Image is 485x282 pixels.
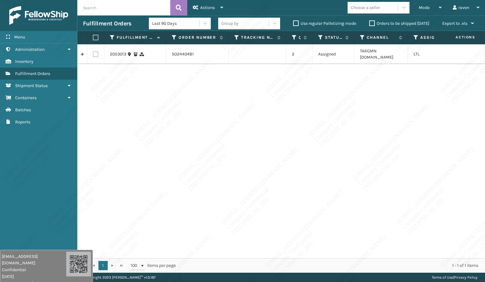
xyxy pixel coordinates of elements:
label: Quantity [299,35,301,40]
a: 2053013 [110,51,126,57]
span: Export to .xls [442,21,467,26]
label: Status [325,35,342,40]
label: Fulfillment Order Id [117,35,154,40]
div: Last 90 Days [152,20,200,27]
span: Mode [419,5,430,10]
a: Terms of Use [432,275,453,280]
label: Tracking Number [241,35,274,40]
span: Containers [15,95,37,100]
img: logo [9,6,68,25]
span: Administration [15,47,45,52]
a: Privacy Policy [454,275,478,280]
span: Inventory [15,59,33,64]
div: 1 - 1 of 1 items [184,262,478,269]
h3: Fulfillment Orders [83,20,131,27]
div: | [432,273,478,282]
span: items per page [131,261,176,270]
span: Menu [14,34,25,40]
label: Assigned Carrier Service [420,35,455,40]
label: Order Number [179,35,217,40]
span: Reports [15,119,30,125]
label: Orders to be shipped [DATE] [369,21,429,26]
td: Assigned [313,44,354,64]
span: [DATE] [2,273,66,280]
a: 1 [98,261,108,270]
span: Actions [200,5,215,10]
span: Shipment Status [15,83,48,88]
span: Batches [15,107,31,112]
span: Fulfillment Orders [15,71,50,76]
p: Copyright 2023 [PERSON_NAME]™ v 1.0.187 [85,273,156,282]
label: Use regular Palletizing mode [293,21,356,26]
td: 2 [286,44,313,64]
span: Actions [436,32,479,42]
div: Group by [221,20,239,27]
span: Confidential [2,267,66,273]
div: Choose a seller [351,4,380,11]
span: [EMAIL_ADDRESS][DOMAIN_NAME] [2,253,66,266]
td: LTL [408,44,467,64]
span: 100 [131,262,140,269]
td: TARGMN [DOMAIN_NAME] [354,44,408,64]
label: Channel [367,35,396,40]
td: SO2440481 [166,44,229,64]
